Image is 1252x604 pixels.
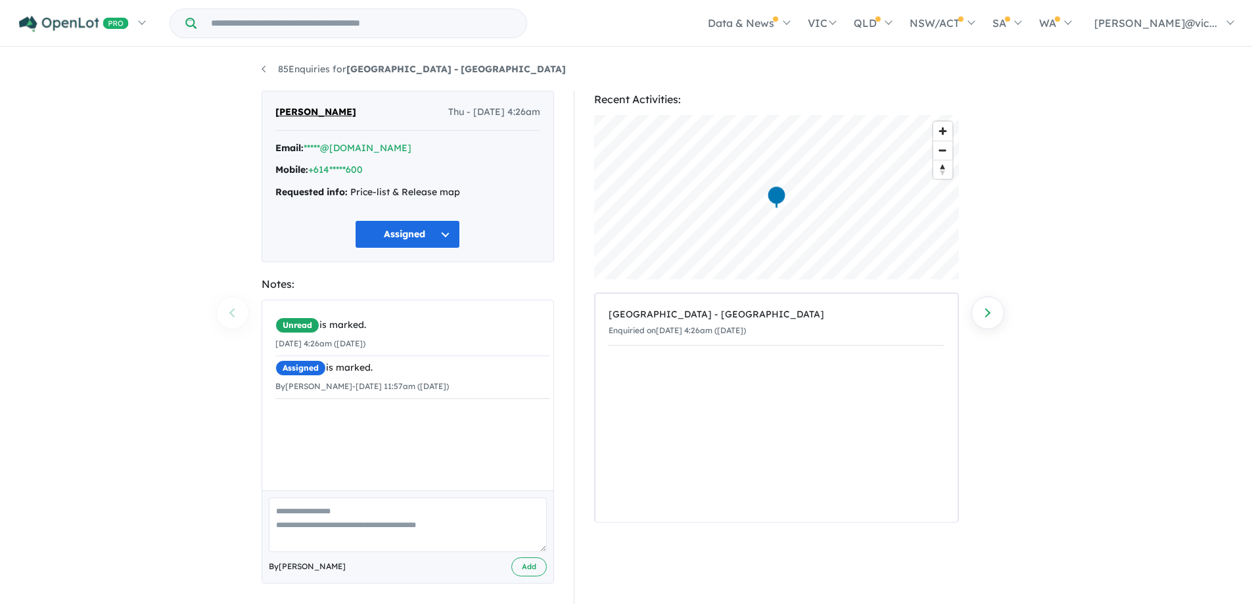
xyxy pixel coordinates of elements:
[933,122,952,141] button: Zoom in
[766,185,786,210] div: Map marker
[511,557,547,576] button: Add
[262,275,554,293] div: Notes:
[199,9,524,37] input: Try estate name, suburb, builder or developer
[275,381,449,391] small: By [PERSON_NAME] - [DATE] 11:57am ([DATE])
[609,325,746,335] small: Enquiried on [DATE] 4:26am ([DATE])
[19,16,129,32] img: Openlot PRO Logo White
[346,63,566,75] strong: [GEOGRAPHIC_DATA] - [GEOGRAPHIC_DATA]
[609,307,944,323] div: [GEOGRAPHIC_DATA] - [GEOGRAPHIC_DATA]
[594,91,959,108] div: Recent Activities:
[275,338,365,348] small: [DATE] 4:26am ([DATE])
[269,560,346,573] span: By [PERSON_NAME]
[275,317,319,333] span: Unread
[275,317,550,333] div: is marked.
[275,360,326,376] span: Assigned
[275,360,550,376] div: is marked.
[933,160,952,179] button: Reset bearing to north
[262,63,566,75] a: 85Enquiries for[GEOGRAPHIC_DATA] - [GEOGRAPHIC_DATA]
[275,142,304,154] strong: Email:
[448,105,540,120] span: Thu - [DATE] 4:26am
[609,300,944,346] a: [GEOGRAPHIC_DATA] - [GEOGRAPHIC_DATA]Enquiried on[DATE] 4:26am ([DATE])
[275,185,540,200] div: Price-list & Release map
[275,164,308,175] strong: Mobile:
[1094,16,1217,30] span: [PERSON_NAME]@vic...
[355,220,460,248] button: Assigned
[262,62,991,78] nav: breadcrumb
[594,115,959,279] canvas: Map
[275,186,348,198] strong: Requested info:
[933,141,952,160] button: Zoom out
[275,105,356,120] span: [PERSON_NAME]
